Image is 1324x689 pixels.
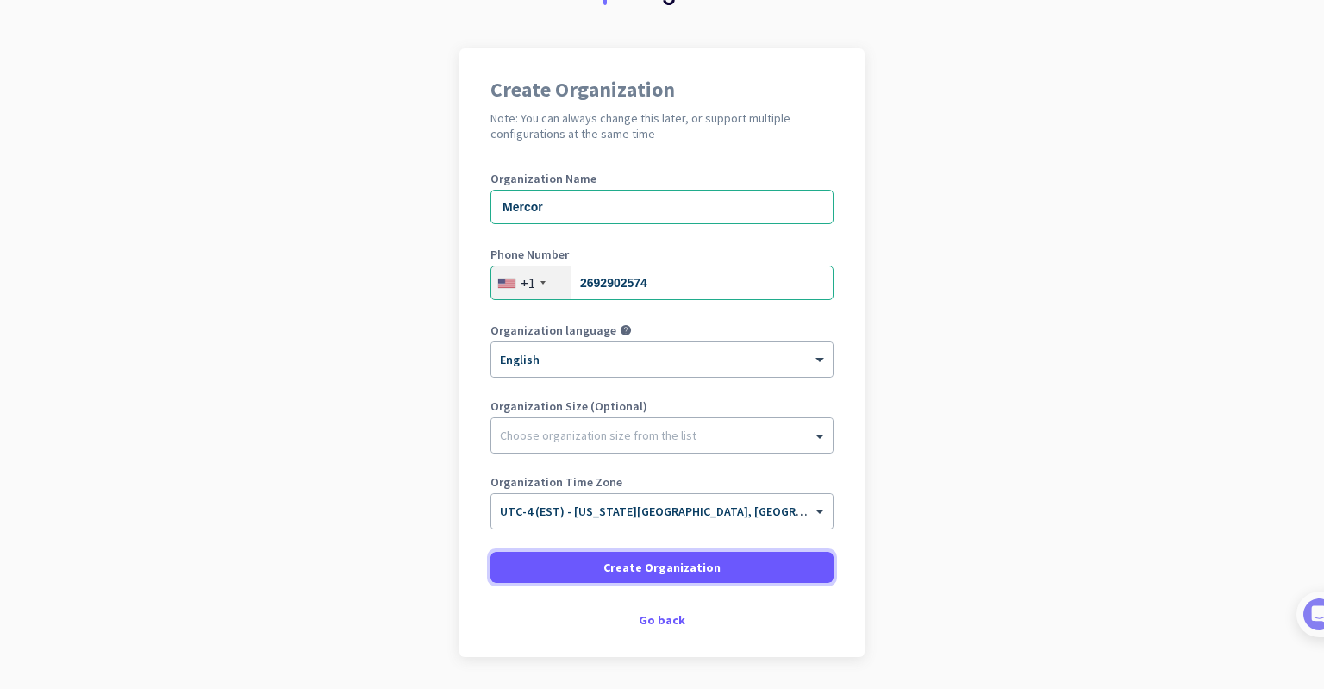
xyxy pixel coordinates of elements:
[490,79,834,100] h1: Create Organization
[490,552,834,583] button: Create Organization
[490,172,834,185] label: Organization Name
[490,324,616,336] label: Organization language
[521,274,535,291] div: +1
[490,614,834,626] div: Go back
[490,248,834,260] label: Phone Number
[490,400,834,412] label: Organization Size (Optional)
[620,324,632,336] i: help
[490,266,834,300] input: 201-555-0123
[490,110,834,141] h2: Note: You can always change this later, or support multiple configurations at the same time
[490,190,834,224] input: What is the name of your organization?
[603,559,721,576] span: Create Organization
[490,476,834,488] label: Organization Time Zone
